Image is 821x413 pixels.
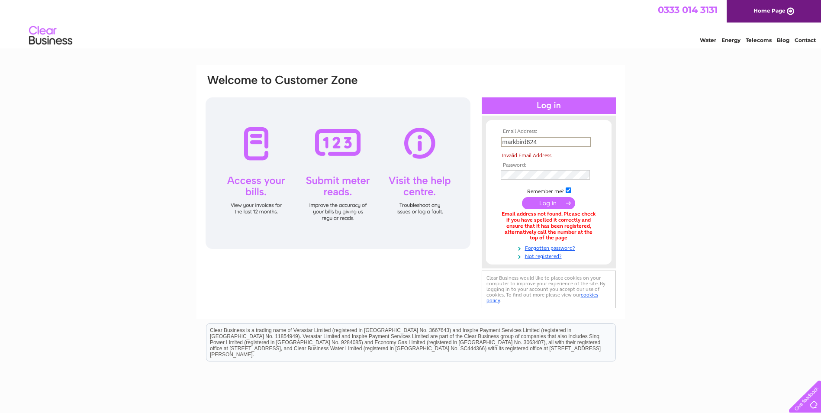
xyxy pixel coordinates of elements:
a: Energy [721,37,741,43]
a: Blog [777,37,789,43]
a: Forgotten password? [501,243,599,252]
div: Clear Business would like to place cookies on your computer to improve your experience of the sit... [482,271,616,308]
a: Water [700,37,716,43]
div: Clear Business is a trading name of Verastar Limited (registered in [GEOGRAPHIC_DATA] No. 3667643... [206,5,615,42]
input: Submit [522,197,575,209]
a: 0333 014 3131 [658,4,718,15]
span: Invalid Email Address [502,152,551,158]
th: Password: [499,162,599,168]
a: Contact [795,37,816,43]
td: Remember me? [499,186,599,195]
img: logo.png [29,23,73,49]
a: Telecoms [746,37,772,43]
div: Email address not found. Please check if you have spelled it correctly and ensure that it has bee... [501,211,597,241]
a: cookies policy [486,292,598,303]
th: Email Address: [499,129,599,135]
a: Not registered? [501,252,599,260]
